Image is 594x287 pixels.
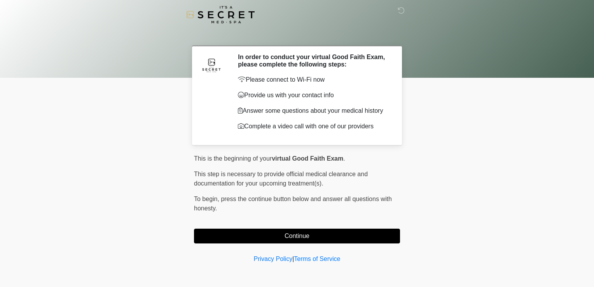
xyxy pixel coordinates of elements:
[194,196,221,202] span: To begin,
[238,53,388,68] h2: In order to conduct your virtual Good Faith Exam, please complete the following steps:
[238,106,388,115] p: Answer some questions about your medical history
[188,28,406,42] h1: ‎ ‎
[186,6,255,23] img: It's A Secret Med Spa Logo
[200,53,223,77] img: Agent Avatar
[292,255,294,262] a: |
[272,155,343,162] strong: virtual Good Faith Exam
[194,229,400,243] button: Continue
[194,171,368,187] span: This step is necessary to provide official medical clearance and documentation for your upcoming ...
[254,255,293,262] a: Privacy Policy
[294,255,340,262] a: Terms of Service
[343,155,345,162] span: .
[238,122,388,131] p: Complete a video call with one of our providers
[194,155,272,162] span: This is the beginning of your
[194,196,392,212] span: press the continue button below and answer all questions with honesty.
[238,91,388,100] p: Provide us with your contact info
[238,75,388,84] p: Please connect to Wi-Fi now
